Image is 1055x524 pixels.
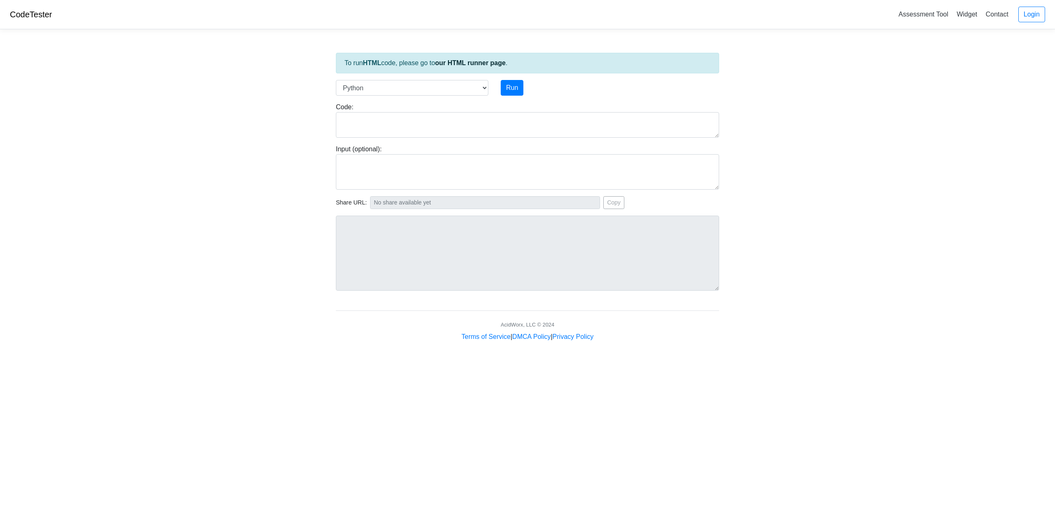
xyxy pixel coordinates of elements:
div: AcidWorx, LLC © 2024 [501,321,554,329]
a: CodeTester [10,10,52,19]
strong: HTML [363,59,381,66]
input: No share available yet [370,196,600,209]
div: Input (optional): [330,144,725,190]
a: Contact [982,7,1012,21]
a: Privacy Policy [553,333,594,340]
a: our HTML runner page [435,59,506,66]
button: Run [501,80,523,96]
a: Terms of Service [462,333,511,340]
button: Copy [603,196,624,209]
div: | | [462,332,593,342]
a: Widget [953,7,980,21]
div: To run code, please go to . [336,53,719,73]
a: DMCA Policy [512,333,551,340]
div: Code: [330,102,725,138]
span: Share URL: [336,198,367,207]
a: Login [1018,7,1045,22]
a: Assessment Tool [895,7,952,21]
